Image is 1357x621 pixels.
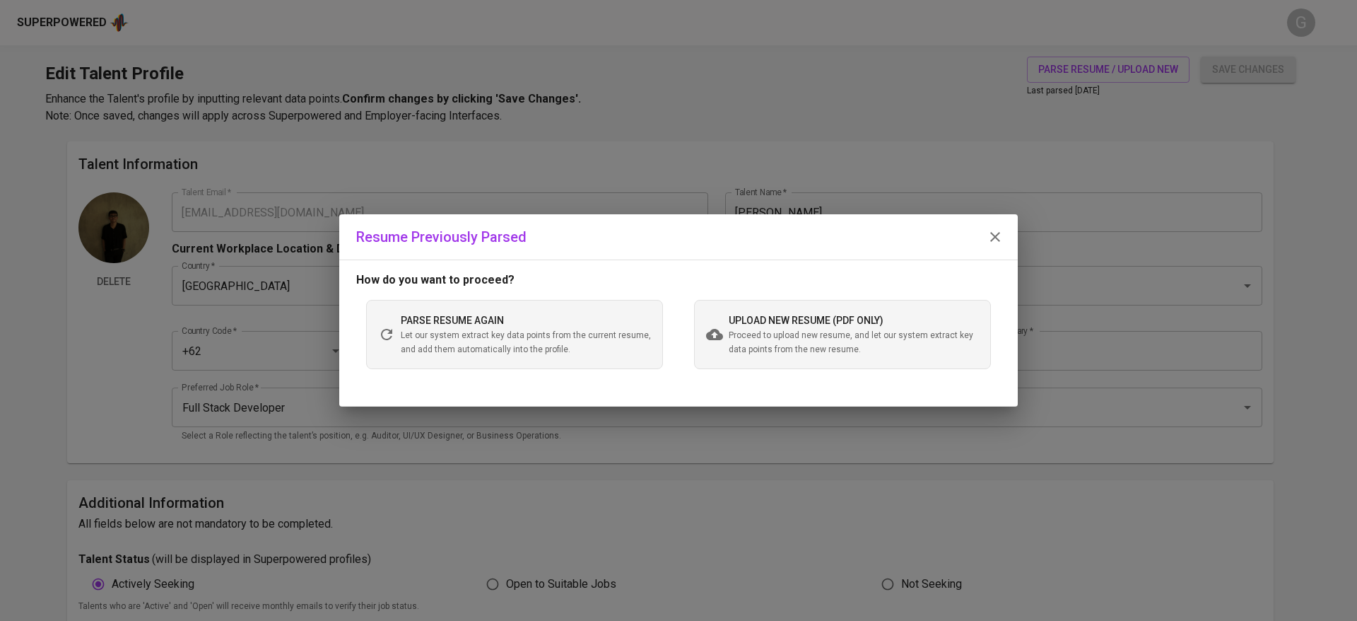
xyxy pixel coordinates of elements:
[356,226,1001,248] div: Resume Previously Parsed
[729,329,979,357] span: Proceed to upload new resume, and let our system extract key data points from the new resume.
[401,315,504,326] span: parse resume again
[729,315,883,326] span: upload new resume (pdf only)
[356,272,1001,289] p: How do you want to proceed?
[401,329,651,357] span: Let our system extract key data points from the current resume, and add them automatically into t...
